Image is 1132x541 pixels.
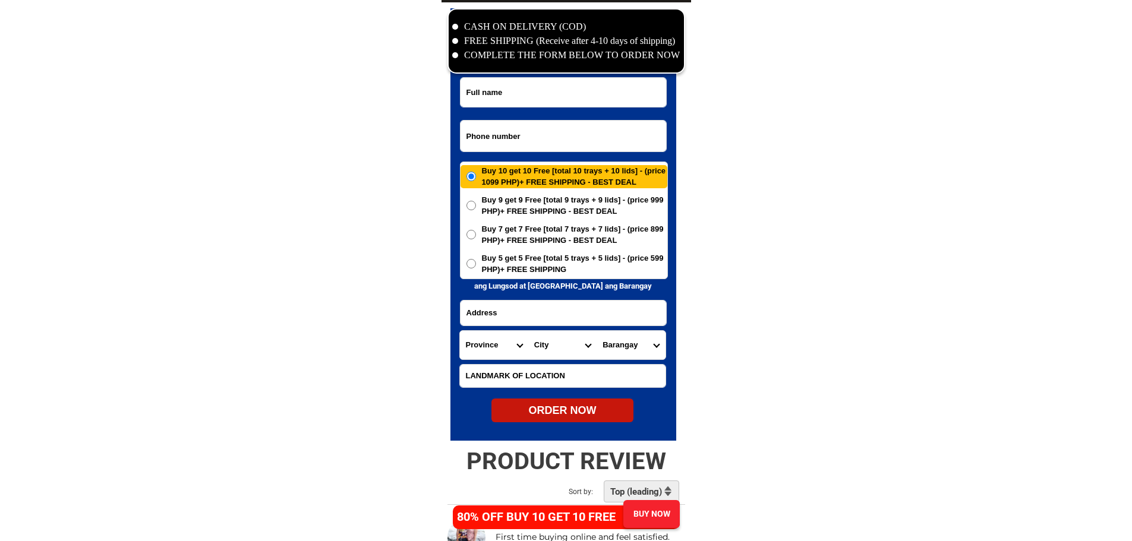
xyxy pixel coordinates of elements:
h2: Top (leading) [610,486,666,497]
span: Buy 10 get 10 Free [total 10 trays + 10 lids] - (price 1099 PHP)+ FREE SHIPPING - BEST DEAL [482,165,667,188]
li: COMPLETE THE FORM BELOW TO ORDER NOW [452,48,680,62]
input: Buy 5 get 5 Free [total 5 trays + 5 lids] - (price 599 PHP)+ FREE SHIPPING [466,259,476,268]
li: FREE SHIPPING (Receive after 4-10 days of shipping) [452,34,680,48]
input: Buy 9 get 9 Free [total 9 trays + 9 lids] - (price 999 PHP)+ FREE SHIPPING - BEST DEAL [466,201,476,210]
span: Buy 7 get 7 Free [total 7 trays + 7 lids] - (price 899 PHP)+ FREE SHIPPING - BEST DEAL [482,223,667,246]
input: Input LANDMARKOFLOCATION [460,365,666,387]
span: Buy 9 get 9 Free [total 9 trays + 9 lids] - (price 999 PHP)+ FREE SHIPPING - BEST DEAL [482,194,667,217]
h4: 80% OFF BUY 10 GET 10 FREE [457,508,628,526]
input: Input phone_number [461,121,666,151]
h2: PRODUCT REVIEW [442,447,691,476]
h2: Sort by: [569,486,623,497]
span: Buy 5 get 5 Free [total 5 trays + 5 lids] - (price 599 PHP)+ FREE SHIPPING [482,252,667,276]
input: Buy 10 get 10 Free [total 10 trays + 10 lids] - (price 1099 PHP)+ FREE SHIPPING - BEST DEAL [466,172,476,181]
div: BUY NOW [623,508,679,520]
input: Input address [461,300,666,325]
input: Input full_name [461,78,666,107]
li: CASH ON DELIVERY (COD) [452,20,680,34]
div: ORDER NOW [491,403,633,419]
input: Buy 7 get 7 Free [total 7 trays + 7 lids] - (price 899 PHP)+ FREE SHIPPING - BEST DEAL [466,230,476,239]
select: Select commune [597,331,665,359]
select: Select province [460,331,528,359]
select: Select district [528,331,597,359]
